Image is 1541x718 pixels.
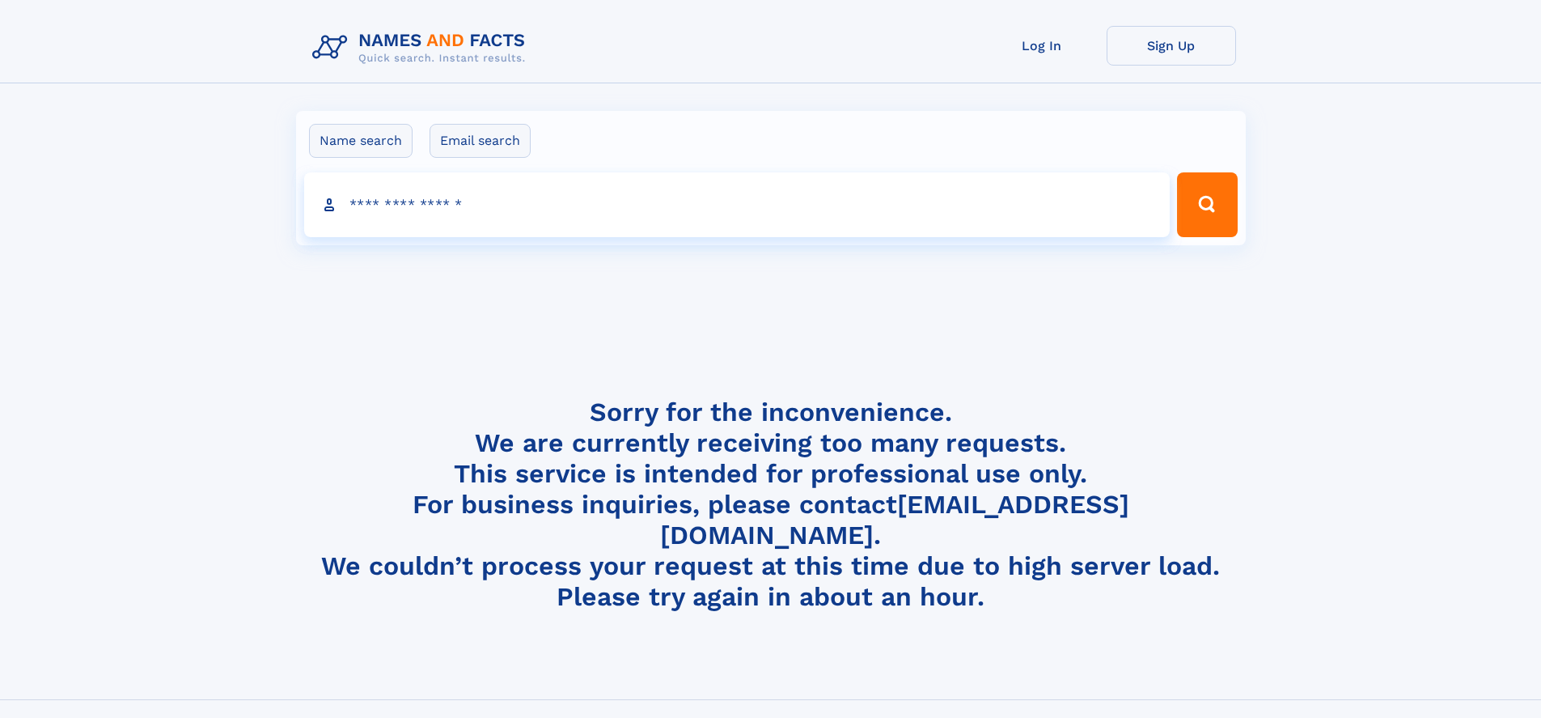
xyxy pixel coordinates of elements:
[977,26,1107,66] a: Log In
[1107,26,1236,66] a: Sign Up
[309,124,413,158] label: Name search
[1177,172,1237,237] button: Search Button
[304,172,1171,237] input: search input
[306,397,1236,613] h4: Sorry for the inconvenience. We are currently receiving too many requests. This service is intend...
[306,26,539,70] img: Logo Names and Facts
[430,124,531,158] label: Email search
[660,489,1129,550] a: [EMAIL_ADDRESS][DOMAIN_NAME]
